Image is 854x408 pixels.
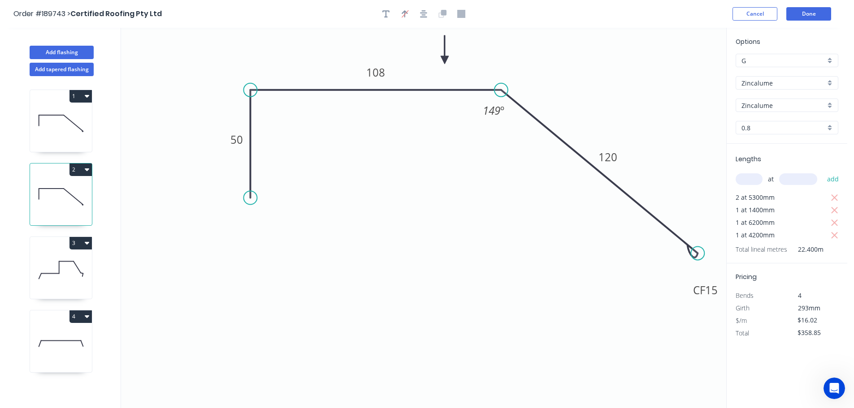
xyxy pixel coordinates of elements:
button: Done [786,7,831,21]
tspan: 50 [230,132,243,147]
button: 4 [69,310,92,323]
span: Total [736,329,749,337]
span: 22.400m [787,243,824,256]
span: 1 at 1400mm [736,204,775,216]
button: 1 [69,90,92,103]
span: 2 at 5300mm [736,191,775,204]
tspan: 108 [366,65,385,80]
tspan: CF [693,283,705,297]
span: 1 at 6200mm [736,216,775,229]
iframe: Intercom live chat [824,378,845,399]
button: add [823,172,844,187]
tspan: º [500,103,504,118]
span: Order #189743 > [13,9,70,19]
span: Girth [736,304,750,312]
input: Price level [741,56,825,65]
button: Cancel [733,7,777,21]
button: Add tapered flashing [30,63,94,76]
span: 1 at 4200mm [736,229,775,241]
span: Certified Roofing Pty Ltd [70,9,162,19]
span: $/m [736,316,747,325]
button: 3 [69,237,92,249]
svg: 0 [121,28,726,408]
span: 293mm [798,304,820,312]
span: Bends [736,291,754,300]
input: Thickness [741,123,825,133]
span: 4 [798,291,802,300]
span: Lengths [736,155,761,163]
button: Add flashing [30,46,94,59]
span: Options [736,37,760,46]
tspan: 149 [483,103,500,118]
span: at [768,173,774,185]
button: 2 [69,163,92,176]
input: Material [741,78,825,88]
tspan: 120 [598,150,617,164]
input: Colour [741,101,825,110]
span: Total lineal metres [736,243,787,256]
span: Pricing [736,272,757,281]
tspan: 15 [705,283,718,297]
